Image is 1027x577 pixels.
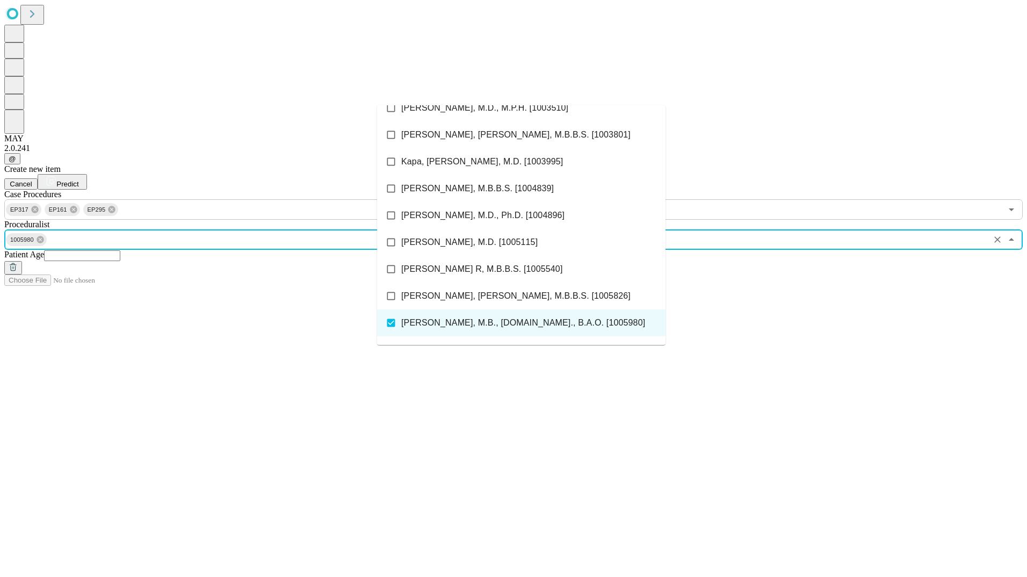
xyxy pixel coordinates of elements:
[1004,202,1019,217] button: Open
[4,178,38,190] button: Cancel
[38,174,87,190] button: Predict
[4,190,61,199] span: Scheduled Procedure
[6,203,41,216] div: EP317
[401,236,538,249] span: [PERSON_NAME], M.D. [1005115]
[401,343,538,356] span: [PERSON_NAME], M.D. [1006421]
[4,153,20,164] button: @
[6,234,38,246] span: 1005980
[401,263,562,276] span: [PERSON_NAME] R, M.B.B.S. [1005540]
[401,182,554,195] span: [PERSON_NAME], M.B.B.S. [1004839]
[83,204,110,216] span: EP295
[401,316,645,329] span: [PERSON_NAME], M.B., [DOMAIN_NAME]., B.A.O. [1005980]
[4,220,49,229] span: Proceduralist
[401,290,631,302] span: [PERSON_NAME], [PERSON_NAME], M.B.B.S. [1005826]
[6,233,47,246] div: 1005980
[401,155,563,168] span: Kapa, [PERSON_NAME], M.D. [1003995]
[56,180,78,188] span: Predict
[990,232,1005,247] button: Clear
[401,209,565,222] span: [PERSON_NAME], M.D., Ph.D. [1004896]
[83,203,119,216] div: EP295
[1004,232,1019,247] button: Close
[4,134,1023,143] div: MAY
[6,204,33,216] span: EP317
[9,155,16,163] span: @
[401,128,631,141] span: [PERSON_NAME], [PERSON_NAME], M.B.B.S. [1003801]
[4,250,44,259] span: Patient Age
[401,102,568,114] span: [PERSON_NAME], M.D., M.P.H. [1003510]
[45,203,80,216] div: EP161
[45,204,71,216] span: EP161
[4,143,1023,153] div: 2.0.241
[4,164,61,174] span: Create new item
[10,180,32,188] span: Cancel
